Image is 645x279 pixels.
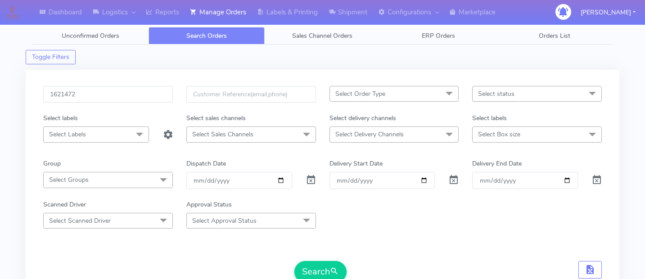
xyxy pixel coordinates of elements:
[192,130,253,139] span: Select Sales Channels
[186,31,227,40] span: Search Orders
[186,200,232,209] label: Approval Status
[186,113,246,123] label: Select sales channels
[335,90,385,98] span: Select Order Type
[539,31,570,40] span: Orders List
[292,31,352,40] span: Sales Channel Orders
[43,200,86,209] label: Scanned Driver
[478,90,514,98] span: Select status
[26,50,76,64] button: Toggle Filters
[49,175,89,184] span: Select Groups
[186,159,226,168] label: Dispatch Date
[329,159,383,168] label: Delivery Start Date
[32,27,613,45] ul: Tabs
[186,86,316,103] input: Customer Reference(email,phone)
[472,113,507,123] label: Select labels
[62,31,119,40] span: Unconfirmed Orders
[422,31,455,40] span: ERP Orders
[49,216,111,225] span: Select Scanned Driver
[472,159,522,168] label: Delivery End Date
[335,130,404,139] span: Select Delivery Channels
[43,113,78,123] label: Select labels
[192,216,257,225] span: Select Approval Status
[43,159,61,168] label: Group
[49,130,86,139] span: Select Labels
[329,113,396,123] label: Select delivery channels
[478,130,520,139] span: Select Box size
[43,86,173,103] input: Order Id
[574,3,642,22] button: [PERSON_NAME]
